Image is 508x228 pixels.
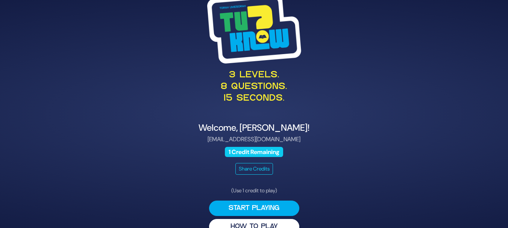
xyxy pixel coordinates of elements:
[71,135,438,144] p: [EMAIL_ADDRESS][DOMAIN_NAME]
[71,122,438,133] h4: Welcome, [PERSON_NAME]!
[71,69,438,105] p: 3 levels. 8 questions. 15 seconds.
[225,147,284,157] span: 1 Credit Remaining
[209,201,299,216] button: Start Playing
[209,187,299,195] p: (Use 1 credit to play)
[235,163,273,175] button: Share Credits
